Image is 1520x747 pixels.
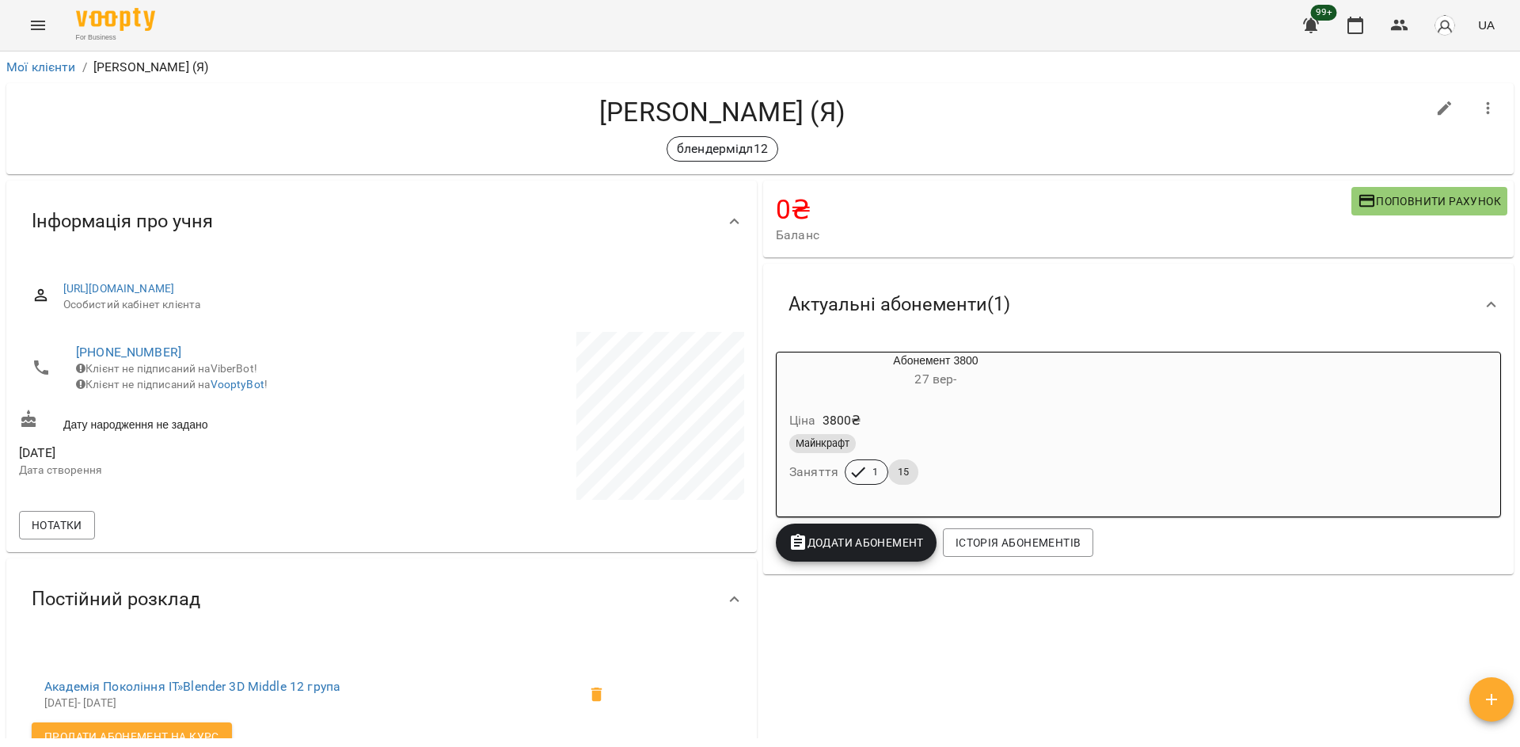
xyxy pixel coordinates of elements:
[63,282,175,295] a: [URL][DOMAIN_NAME]
[1434,14,1456,36] img: avatar_s.png
[19,96,1426,128] h4: [PERSON_NAME] (Я)
[1358,192,1501,211] span: Поповнити рахунок
[6,58,1514,77] nav: breadcrumb
[823,411,861,430] p: 3800 ₴
[44,696,578,711] p: [DATE] - [DATE]
[44,679,340,694] a: Академія Покоління ІТ»Blender 3D Middle 12 група
[943,528,1093,557] button: Історія абонементів
[776,193,1351,226] h4: 0 ₴
[789,461,838,483] h6: Заняття
[76,8,155,31] img: Voopty Logo
[888,465,918,479] span: 15
[788,292,1010,317] span: Актуальні абонементи ( 1 )
[63,297,731,313] span: Особистий кабінет клієнта
[677,139,768,158] p: блендермідл12
[6,558,757,640] div: Постійний розклад
[788,533,924,552] span: Додати Абонемент
[76,378,268,391] span: Клієнт не підписаний на !
[6,59,76,74] a: Мої клієнти
[19,444,378,463] span: [DATE]
[763,264,1514,345] div: Актуальні абонементи(1)
[19,511,95,539] button: Нотатки
[93,58,209,77] p: [PERSON_NAME] (Я)
[82,58,87,77] li: /
[16,406,382,436] div: Дату народження не задано
[76,362,257,375] span: Клієнт не підписаний на ViberBot!
[789,410,816,432] h6: Ціна
[1478,17,1495,33] span: UA
[956,533,1081,552] span: Історія абонементів
[578,676,616,714] span: Видалити клієнта з групи блендермідл12 для курсу Blender 3D Middle 12 група?
[32,516,82,535] span: Нотатки
[44,727,219,746] span: Продати абонемент на Курс
[76,345,181,360] a: [PHONE_NUMBER]
[1472,10,1501,40] button: UA
[914,372,956,387] span: 27 вер -
[32,209,213,234] span: Інформація про учня
[863,465,887,479] span: 1
[776,524,937,562] button: Додати Абонемент
[1351,187,1507,215] button: Поповнити рахунок
[1311,5,1337,21] span: 99+
[19,463,378,478] p: Дата створення
[211,378,264,391] a: VooptyBot
[777,353,1095,504] button: Абонемент 380027 вер- Ціна3800₴МайнкрафтЗаняття115
[76,32,155,43] span: For Business
[789,436,856,451] span: Майнкрафт
[667,136,778,162] div: блендермідл12
[19,6,57,44] button: Menu
[777,353,1095,391] div: Абонемент 3800
[6,181,757,262] div: Інформація про учня
[776,226,1351,245] span: Баланс
[32,587,200,612] span: Постійний розклад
